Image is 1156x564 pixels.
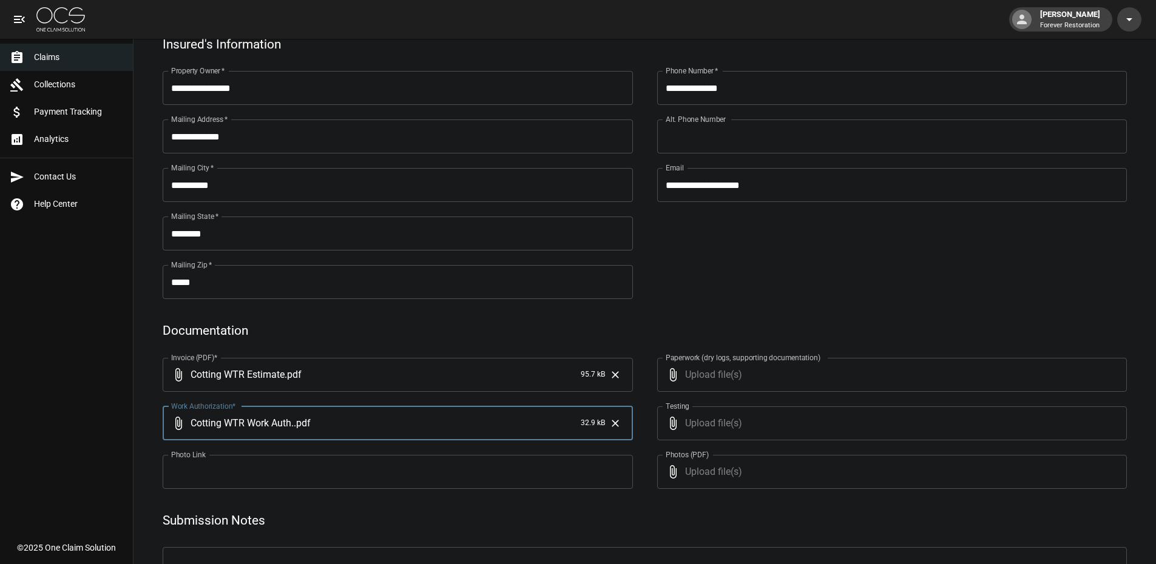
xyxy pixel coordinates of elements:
span: . pdf [285,368,302,381]
label: Mailing City [171,163,214,173]
label: Mailing Zip [171,260,212,270]
span: Payment Tracking [34,106,123,118]
span: Cotting WTR Work Auth. [191,416,294,430]
label: Property Owner [171,65,225,76]
span: 95.7 kB [581,369,605,381]
label: Photo Link [171,449,206,460]
label: Work Authorization* [171,401,236,411]
label: Phone Number [666,65,718,76]
label: Testing [666,401,689,411]
span: Help Center [34,198,123,210]
label: Photos (PDF) [666,449,709,460]
span: Upload file(s) [685,358,1095,392]
span: 32.9 kB [581,417,605,429]
img: ocs-logo-white-transparent.png [36,7,85,32]
button: Clear [606,414,624,432]
label: Mailing State [171,211,218,221]
label: Invoice (PDF)* [171,352,218,363]
p: Forever Restoration [1040,21,1100,31]
label: Email [666,163,684,173]
label: Paperwork (dry logs, supporting documentation) [666,352,820,363]
button: Clear [606,366,624,384]
span: Upload file(s) [685,406,1095,440]
button: open drawer [7,7,32,32]
label: Mailing Address [171,114,228,124]
div: [PERSON_NAME] [1035,8,1105,30]
span: Claims [34,51,123,64]
span: Upload file(s) [685,455,1095,489]
span: Cotting WTR Estimate [191,368,285,381]
span: Analytics [34,133,123,146]
span: Contact Us [34,170,123,183]
span: . pdf [294,416,311,430]
label: Alt. Phone Number [666,114,726,124]
span: Collections [34,78,123,91]
div: © 2025 One Claim Solution [17,542,116,554]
